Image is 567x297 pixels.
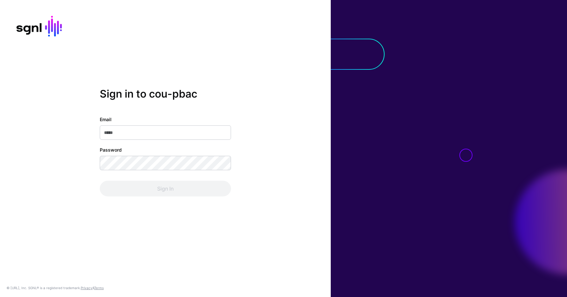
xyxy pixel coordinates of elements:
[100,87,231,100] h2: Sign in to cou-pbac
[94,286,104,290] a: Terms
[100,116,112,123] label: Email
[81,286,93,290] a: Privacy
[100,146,122,153] label: Password
[7,285,104,290] div: © [URL], Inc. SGNL® is a registered trademark. &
